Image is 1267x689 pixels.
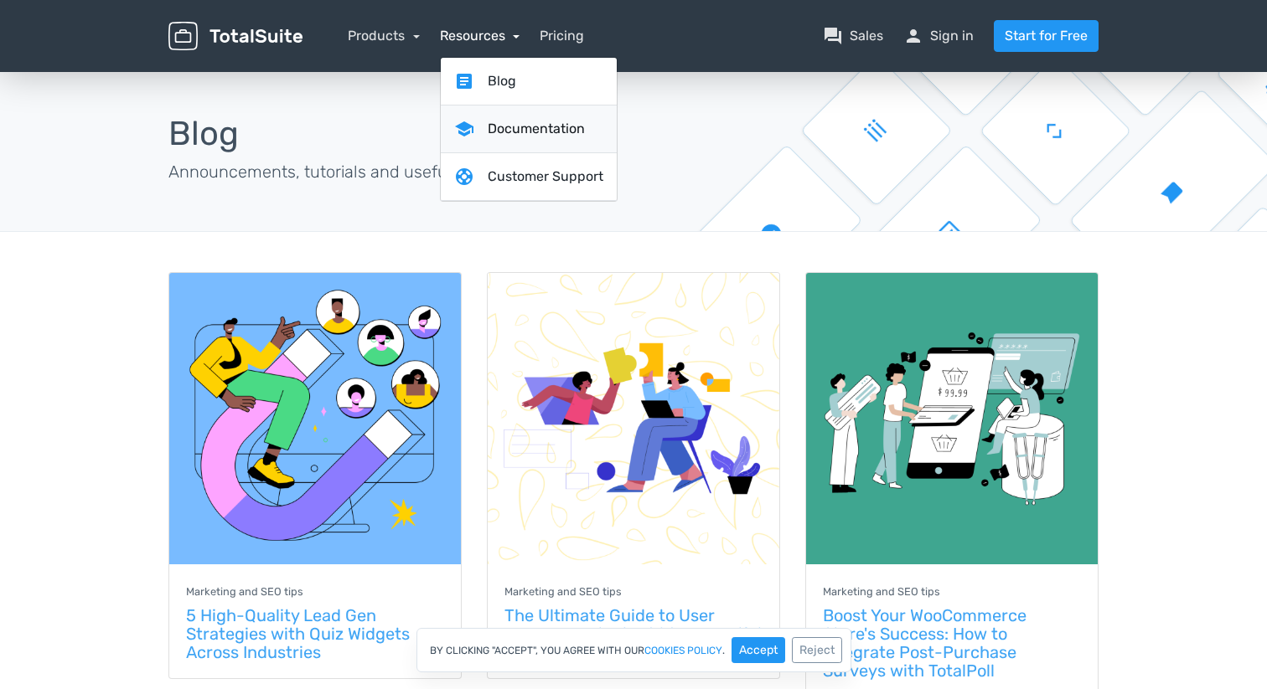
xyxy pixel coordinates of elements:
a: Marketing and SEO tips [504,584,622,599]
a: The Ultimate Guide to User Engagement: The 2023 Essential WordPress Plugins [504,605,762,662]
a: cookies policy [644,645,722,656]
span: school [454,119,474,139]
a: Boost Your WooCommerce Store's Success: How to Integrate Post-Purchase Surveys with TotalPoll [823,605,1027,681]
a: Resources [440,28,520,44]
span: support [454,167,474,187]
img: The Ultimate Guide to User Engagement: The 2023 Essential WordPress Plugins [488,273,779,564]
span: person [903,26,923,46]
a: question_answerSales [823,26,883,46]
a: supportCustomer Support [441,153,617,201]
a: Pricing [540,26,584,46]
span: question_answer [823,26,843,46]
span: article [454,71,474,91]
a: Marketing and SEO tips [186,584,303,599]
a: Marketing and SEO tips [823,584,940,599]
div: By clicking "Accept", you agree with our . [416,628,851,672]
button: Accept [732,637,785,663]
a: Products [348,28,420,44]
p: Announcements, tutorials and useful WordPress tips. [168,159,621,184]
img: Boost Your WooCommerce Store's Success: How to Integrate Post-Purchase Surveys with TotalPoll [806,273,1098,564]
a: 5 High-Quality Lead Gen Strategies with Quiz Widgets Across Industries [186,605,410,662]
img: TotalSuite for WordPress [168,22,303,51]
a: personSign in [903,26,974,46]
a: Start for Free [994,20,1099,52]
h1: Blog [168,116,621,152]
img: 5 High-Quality Lead Gen Strategies with Quiz Widgets Across Industries [169,273,461,564]
button: Reject [792,637,842,663]
a: schoolDocumentation [441,105,617,153]
a: articleBlog [441,58,617,105]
